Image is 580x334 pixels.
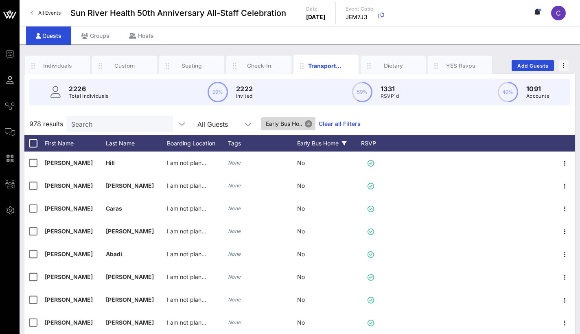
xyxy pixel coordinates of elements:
p: Invited [236,92,253,100]
span: I am not planning to take a shuttle. [167,228,259,235]
span: I am not planning to take a shuttle. [167,250,259,257]
div: Groups [71,26,119,45]
span: [PERSON_NAME] [106,228,154,235]
span: No [297,296,305,303]
i: None [228,297,241,303]
i: None [228,319,241,325]
span: No [297,250,305,257]
span: [PERSON_NAME] [106,319,154,326]
p: Total Individuals [69,92,109,100]
p: [DATE] [306,13,326,21]
a: Clear all Filters [319,119,361,128]
span: No [297,319,305,326]
p: Accounts [526,92,549,100]
div: Individuals [39,62,76,70]
span: [PERSON_NAME] [45,296,93,303]
p: 1331 [381,84,399,94]
p: Date [306,5,326,13]
span: [PERSON_NAME] [45,182,93,189]
div: Guests [26,26,71,45]
span: I am not planning to take a shuttle. [167,296,259,303]
p: 2226 [69,84,109,94]
div: YES Rsvps [442,62,479,70]
div: Tags [228,135,297,152]
span: [PERSON_NAME] [106,296,154,303]
i: None [228,205,241,211]
span: No [297,159,305,166]
span: Early Bus Ho.. [266,117,311,130]
span: [PERSON_NAME] [106,182,154,189]
a: All Events [26,7,66,20]
div: Boarding Location [167,135,228,152]
span: [PERSON_NAME] [106,273,154,280]
span: [PERSON_NAME] [45,228,93,235]
span: 978 results [29,119,63,129]
span: I am not planning to take a shuttle. [167,205,259,212]
p: JEM7J3 [346,13,374,21]
div: First Name [45,135,106,152]
span: I am not planning to take a shuttle. [167,159,259,166]
div: Seating [174,62,210,70]
span: [PERSON_NAME] [45,250,93,257]
span: Caras [106,205,122,212]
i: None [228,228,241,234]
div: RSVP [358,135,387,152]
i: None [228,182,241,189]
p: Event Code [346,5,374,13]
p: 1091 [526,84,549,94]
i: None [228,274,241,280]
span: No [297,182,305,189]
span: No [297,273,305,280]
div: Dietary [375,62,411,70]
div: Check-In [241,62,277,70]
div: Transportation [308,62,344,70]
div: Hosts [119,26,164,45]
div: Early Bus Home [297,135,358,152]
div: C [551,6,566,20]
span: [PERSON_NAME] [45,159,93,166]
span: Hill [106,159,115,166]
i: None [228,251,241,257]
span: Abadi [106,250,122,257]
button: Add Guests [512,60,554,71]
span: No [297,205,305,212]
span: I am not planning to take a shuttle. [167,182,259,189]
div: All Guests [197,121,228,128]
p: RSVP`d [381,92,399,100]
p: 2222 [236,84,253,94]
span: C [556,9,561,17]
div: Last Name [106,135,167,152]
span: All Events [38,10,61,16]
span: Add Guests [517,63,549,69]
button: Close [305,120,312,127]
span: [PERSON_NAME] [45,205,93,212]
span: No [297,228,305,235]
span: I am not planning to take a shuttle. [167,273,259,280]
span: Sun River Health 50th Anniversary All-Staff Celebration [70,7,286,19]
div: Custom [107,62,143,70]
i: None [228,160,241,166]
div: All Guests [193,116,258,132]
span: [PERSON_NAME] [45,319,93,326]
span: [PERSON_NAME] [45,273,93,280]
span: I am not planning to take a shuttle. [167,319,259,326]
